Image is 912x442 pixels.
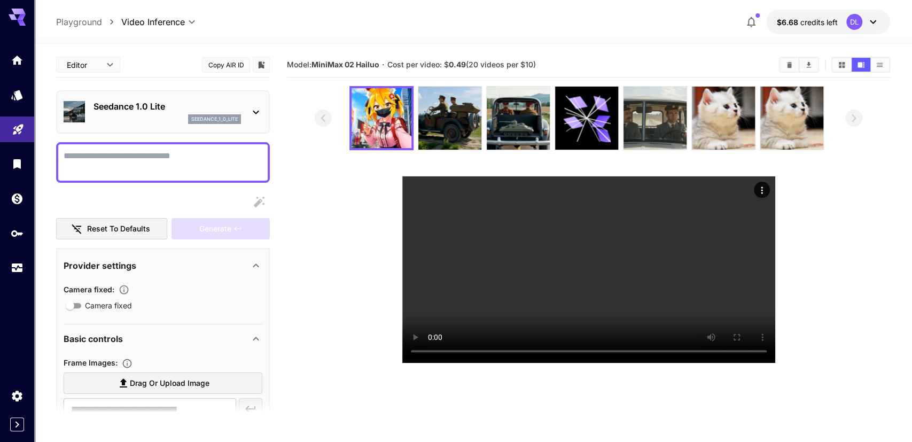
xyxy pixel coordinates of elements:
div: Clear videosDownload All [779,57,819,73]
button: Clear videos [780,58,799,72]
span: Video Inference [121,15,185,28]
img: qeWCJEHTihfJiKf8Xe9wEx889XNMAAAAASUVORK5CYII= [352,88,411,148]
button: Add to library [256,58,266,71]
b: 0.49 [449,60,466,69]
div: Show videos in grid viewShow videos in video viewShow videos in list view [831,57,890,73]
div: Usage [11,261,24,275]
p: Basic controls [64,332,123,345]
span: Model: [287,60,379,69]
p: Seedance 1.0 Lite [93,100,241,113]
span: $6.68 [777,18,800,27]
span: Cost per video: $ (20 videos per $10) [387,60,536,69]
button: Upload frame images. [118,358,137,369]
div: DL [846,14,862,30]
div: Playground [12,119,25,133]
div: Seedance 1.0 Liteseedance_1_0_lite [64,96,262,128]
button: Show videos in grid view [832,58,851,72]
img: DTh3nN9pra2yAAAAAElFTkSuQmCC [692,87,755,150]
span: Frame Images : [64,358,118,367]
button: Show videos in list view [870,58,889,72]
label: Drag or upload image [64,373,262,394]
button: Show videos in video view [852,58,870,72]
div: API Keys [11,227,24,240]
button: Reset to defaults [56,218,167,240]
div: Models [11,88,24,102]
img: UlI9GbQAAAABJRU5ErkJggg== [760,87,823,150]
span: Editor [67,59,100,71]
div: Wallet [11,192,24,205]
img: cQdAmg11skwAAAABJRU5ErkJggg== [623,87,687,150]
p: · [382,58,385,71]
p: Provider settings [64,259,136,272]
div: Actions [754,182,770,198]
button: Copy AIR ID [202,57,250,73]
div: Settings [11,389,24,402]
div: Library [11,157,24,170]
p: seedance_1_0_lite [191,115,238,123]
nav: breadcrumb [56,15,121,28]
a: Playground [56,15,102,28]
span: Camera fixed [85,300,132,311]
img: KuqVy4edipoAAAAASUVORK5CYII= [418,87,481,150]
img: LOfLzvyt61xil3Vm9daKLc6+k2Jzul0A9n8BkBjqCM7nFr8AAAAASUVORK5CYII= [487,87,550,150]
span: Drag or upload image [130,377,209,390]
span: credits left [800,18,838,27]
button: Expand sidebar [10,417,24,431]
button: $6.67728DL [766,10,890,34]
div: $6.67728 [777,17,838,28]
span: Camera fixed : [64,285,114,294]
button: Download All [799,58,818,72]
div: Basic controls [64,326,262,352]
b: MiniMax 02 Hailuo [311,60,379,69]
div: Home [11,53,24,67]
div: Provider settings [64,253,262,278]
